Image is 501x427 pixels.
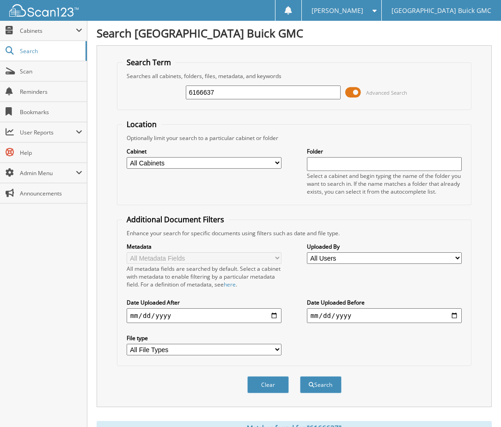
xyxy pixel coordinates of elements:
[20,47,81,55] span: Search
[122,57,176,67] legend: Search Term
[307,243,462,250] label: Uploaded By
[122,134,467,142] div: Optionally limit your search to a particular cabinet or folder
[127,265,281,288] div: All metadata fields are searched by default. Select a cabinet with metadata to enable filtering b...
[20,27,76,35] span: Cabinets
[20,88,82,96] span: Reminders
[127,334,281,342] label: File type
[247,376,289,393] button: Clear
[20,149,82,157] span: Help
[9,4,79,17] img: scan123-logo-white.svg
[366,89,407,96] span: Advanced Search
[391,8,491,13] span: [GEOGRAPHIC_DATA] Buick GMC
[122,229,467,237] div: Enhance your search for specific documents using filters such as date and file type.
[307,172,462,195] div: Select a cabinet and begin typing the name of the folder you want to search in. If the name match...
[127,147,281,155] label: Cabinet
[97,25,492,41] h1: Search [GEOGRAPHIC_DATA] Buick GMC
[122,214,229,225] legend: Additional Document Filters
[122,119,161,129] legend: Location
[300,376,342,393] button: Search
[127,243,281,250] label: Metadata
[20,128,76,136] span: User Reports
[20,108,82,116] span: Bookmarks
[224,281,236,288] a: here
[307,308,462,323] input: end
[127,299,281,306] label: Date Uploaded After
[127,308,281,323] input: start
[307,147,462,155] label: Folder
[122,72,467,80] div: Searches all cabinets, folders, files, metadata, and keywords
[20,169,76,177] span: Admin Menu
[307,299,462,306] label: Date Uploaded Before
[20,67,82,75] span: Scan
[20,189,82,197] span: Announcements
[312,8,363,13] span: [PERSON_NAME]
